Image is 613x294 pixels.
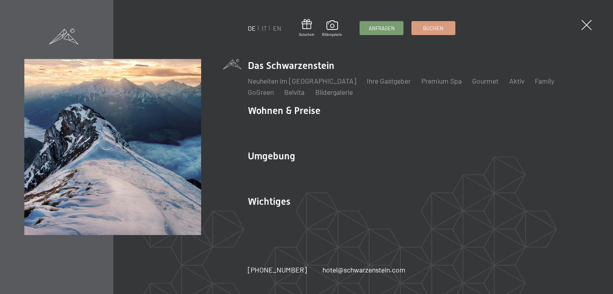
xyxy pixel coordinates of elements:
a: IT [262,24,267,32]
a: Anfragen [360,22,403,35]
a: Ihre Gastgeber [367,76,411,85]
span: Gutschein [299,32,314,37]
a: EN [273,24,281,32]
a: Family [535,76,554,85]
span: [PHONE_NUMBER] [248,265,307,274]
a: hotel@schwarzenstein.com [322,265,405,275]
a: Premium Spa [421,76,462,85]
span: Bildergalerie [322,32,342,37]
a: Bildergalerie [322,20,342,37]
a: DE [248,24,256,32]
a: Gourmet [472,76,498,85]
a: Buchen [412,22,455,35]
a: GoGreen [248,88,274,96]
a: Aktiv [509,76,524,85]
a: Gutschein [299,19,314,37]
a: [PHONE_NUMBER] [248,265,307,275]
span: Buchen [423,25,443,32]
span: Anfragen [369,25,395,32]
a: Bildergalerie [315,88,353,96]
a: Neuheiten im [GEOGRAPHIC_DATA] [248,76,356,85]
a: Belvita [284,88,305,96]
